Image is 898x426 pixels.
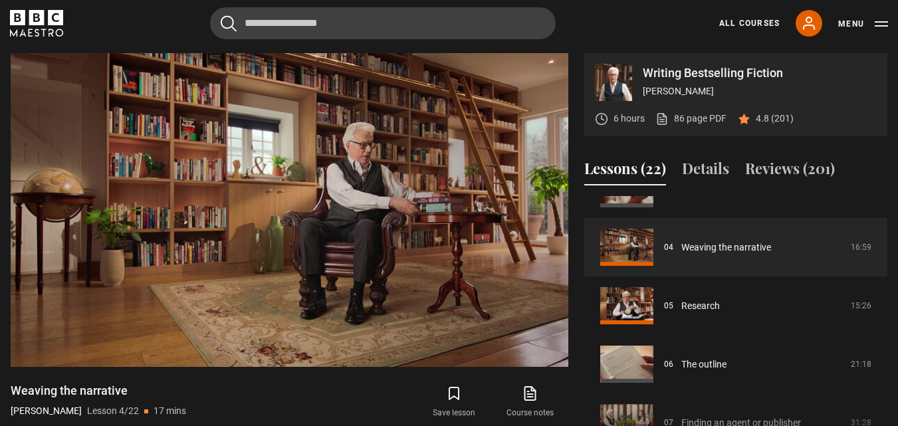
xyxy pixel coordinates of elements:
p: Writing Bestselling Fiction [643,67,877,79]
button: Lessons (22) [584,158,666,185]
h1: Weaving the narrative [11,383,186,399]
video-js: Video Player [11,53,568,367]
p: Lesson 4/22 [87,404,139,418]
p: 4.8 (201) [756,112,794,126]
button: Details [682,158,729,185]
a: Weaving the narrative [681,241,771,255]
a: The outline [681,358,727,372]
a: 86 page PDF [655,112,727,126]
a: Course notes [493,383,568,421]
a: All Courses [719,17,780,29]
a: Developing ideas [681,182,750,196]
a: Research [681,299,720,313]
p: [PERSON_NAME] [11,404,82,418]
button: Submit the search query [221,15,237,32]
button: Toggle navigation [838,17,888,31]
svg: BBC Maestro [10,10,63,37]
p: 17 mins [154,404,186,418]
button: Reviews (201) [745,158,835,185]
p: 6 hours [614,112,645,126]
button: Save lesson [416,383,492,421]
input: Search [210,7,556,39]
p: [PERSON_NAME] [643,84,877,98]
